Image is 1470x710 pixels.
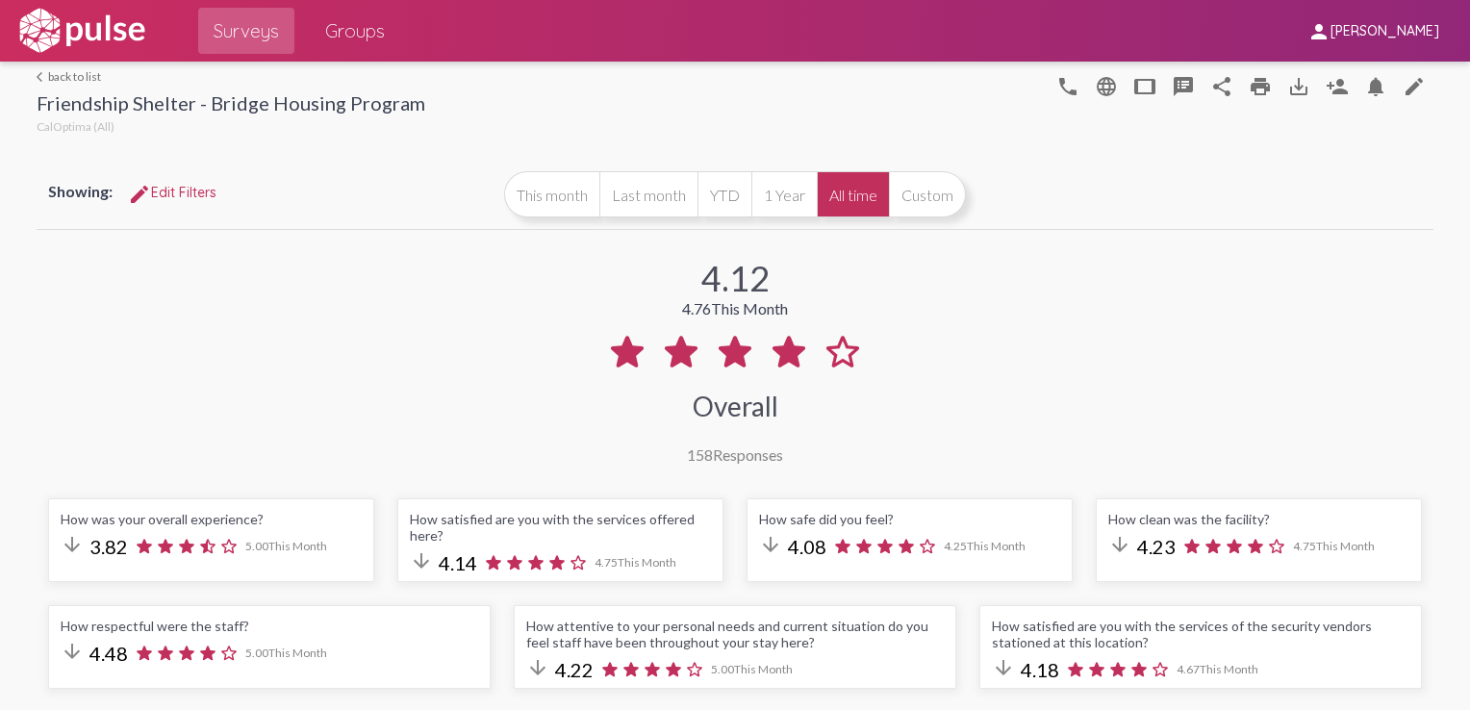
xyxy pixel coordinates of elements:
[759,533,782,556] mat-icon: arrow_downward
[1403,75,1426,98] mat-icon: edit
[1293,539,1375,553] span: 4.75
[214,13,279,48] span: Surveys
[1095,75,1118,98] mat-icon: language
[37,119,114,134] span: CalOptima (All)
[817,171,889,217] button: All time
[1210,75,1233,98] mat-icon: Share
[1331,23,1439,40] span: [PERSON_NAME]
[697,171,751,217] button: YTD
[198,8,294,54] a: Surveys
[310,8,400,54] a: Groups
[61,511,362,527] div: How was your overall experience?
[410,549,433,572] mat-icon: arrow_downward
[61,533,84,556] mat-icon: arrow_downward
[1126,66,1164,105] button: tablet
[1137,535,1176,558] span: 4.23
[751,171,817,217] button: 1 Year
[701,257,770,299] div: 4.12
[687,445,783,464] div: Responses
[128,184,216,201] span: Edit Filters
[15,7,148,55] img: white-logo.svg
[1249,75,1272,98] mat-icon: print
[48,182,113,200] span: Showing:
[37,71,48,83] mat-icon: arrow_back_ios
[1307,20,1331,43] mat-icon: person
[1241,66,1280,105] a: print
[759,511,1060,527] div: How safe did you feel?
[1280,66,1318,105] button: Download
[1356,66,1395,105] button: Bell
[788,535,826,558] span: 4.08
[1287,75,1310,98] mat-icon: Download
[711,299,788,317] span: This Month
[555,658,594,681] span: 4.22
[526,656,549,679] mat-icon: arrow_downward
[734,662,793,676] span: This Month
[1087,66,1126,105] button: language
[128,183,151,206] mat-icon: Edit Filters
[1021,658,1059,681] span: 4.18
[526,618,944,650] div: How attentive to your personal needs and current situation do you feel staff have been throughout...
[967,539,1026,553] span: This Month
[1318,66,1356,105] button: Person
[1316,539,1375,553] span: This Month
[1056,75,1079,98] mat-icon: language
[268,539,327,553] span: This Month
[711,662,793,676] span: 5.00
[61,618,478,634] div: How respectful were the staff?
[504,171,599,217] button: This month
[113,175,232,210] button: Edit FiltersEdit Filters
[37,91,425,119] div: Friendship Shelter - Bridge Housing Program
[245,646,327,660] span: 5.00
[889,171,966,217] button: Custom
[439,551,477,574] span: 4.14
[1108,511,1409,527] div: How clean was the facility?
[1172,75,1195,98] mat-icon: speaker_notes
[682,299,788,317] div: 4.76
[325,13,385,48] span: Groups
[89,642,128,665] span: 4.48
[245,539,327,553] span: 5.00
[693,390,778,422] div: Overall
[1177,662,1258,676] span: 4.67
[89,535,128,558] span: 3.82
[37,69,425,84] a: back to list
[268,646,327,660] span: This Month
[1395,66,1433,105] a: edit
[1164,66,1203,105] button: speaker_notes
[992,618,1409,650] div: How satisfied are you with the services of the security vendors stationed at this location?
[992,656,1015,679] mat-icon: arrow_downward
[687,445,713,464] span: 158
[1049,66,1087,105] button: language
[618,555,676,570] span: This Month
[410,511,711,544] div: How satisfied are you with the services offered here?
[944,539,1026,553] span: 4.25
[1133,75,1156,98] mat-icon: tablet
[1326,75,1349,98] mat-icon: Person
[1108,533,1131,556] mat-icon: arrow_downward
[1203,66,1241,105] button: Share
[61,640,84,663] mat-icon: arrow_downward
[595,555,676,570] span: 4.75
[1200,662,1258,676] span: This Month
[599,171,697,217] button: Last month
[1364,75,1387,98] mat-icon: Bell
[1292,13,1455,48] button: [PERSON_NAME]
